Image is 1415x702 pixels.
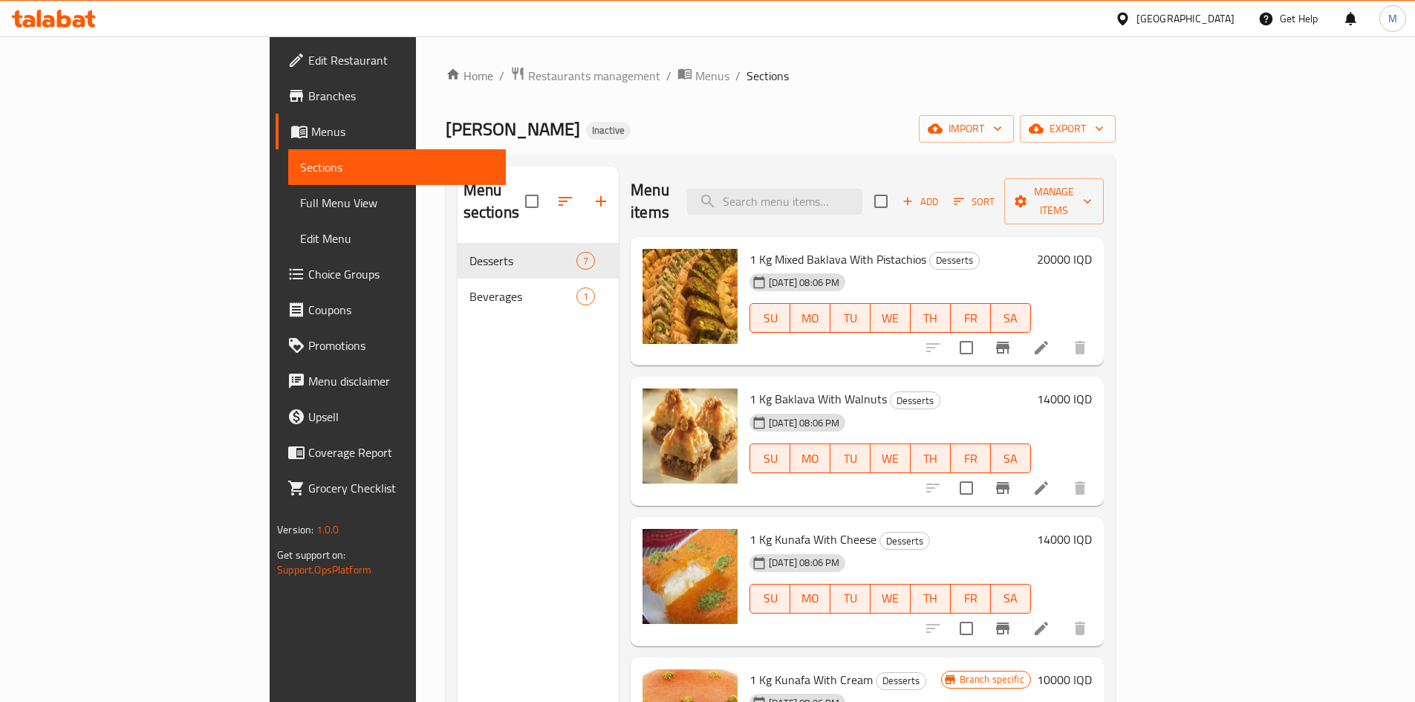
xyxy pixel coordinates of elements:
[749,388,887,410] span: 1 Kg Baklava With Walnuts
[577,290,594,304] span: 1
[643,389,738,484] img: 1 Kg Baklava With Walnuts
[735,67,741,85] li: /
[510,66,660,85] a: Restaurants management
[308,51,494,69] span: Edit Restaurant
[749,528,876,550] span: 1 Kg Kunafa With Cheese
[631,179,669,224] h2: Menu items
[308,372,494,390] span: Menu disclaimer
[997,308,1025,329] span: SA
[879,532,930,550] div: Desserts
[951,303,991,333] button: FR
[876,448,905,469] span: WE
[871,303,911,333] button: WE
[276,470,506,506] a: Grocery Checklist
[1062,611,1098,646] button: delete
[954,193,995,210] span: Sort
[695,67,729,85] span: Menus
[836,308,865,329] span: TU
[917,448,945,469] span: TH
[830,303,871,333] button: TU
[957,588,985,609] span: FR
[763,276,845,290] span: [DATE] 08:06 PM
[890,391,940,409] div: Desserts
[957,308,985,329] span: FR
[446,112,580,146] span: [PERSON_NAME]
[516,186,547,217] span: Select all sections
[749,669,873,691] span: 1 Kg Kunafa With Cream
[643,529,738,624] img: 1 Kg Kunafa With Cheese
[891,392,940,409] span: Desserts
[951,613,982,644] span: Select to update
[1136,10,1235,27] div: [GEOGRAPHIC_DATA]
[277,545,345,565] span: Get support on:
[865,186,897,217] span: Select section
[756,588,784,609] span: SU
[951,332,982,363] span: Select to update
[276,435,506,470] a: Coverage Report
[666,67,671,85] li: /
[991,443,1031,473] button: SA
[288,149,506,185] a: Sections
[1020,115,1116,143] button: export
[763,556,845,570] span: [DATE] 08:06 PM
[276,292,506,328] a: Coupons
[997,588,1025,609] span: SA
[911,584,951,614] button: TH
[790,443,830,473] button: MO
[469,252,576,270] span: Desserts
[1388,10,1397,27] span: M
[469,287,576,305] span: Beverages
[991,303,1031,333] button: SA
[288,185,506,221] a: Full Menu View
[1062,470,1098,506] button: delete
[458,237,619,320] nav: Menu sections
[830,584,871,614] button: TU
[985,330,1021,365] button: Branch-specific-item
[308,301,494,319] span: Coupons
[991,584,1031,614] button: SA
[985,611,1021,646] button: Branch-specific-item
[308,479,494,497] span: Grocery Checklist
[897,190,944,213] span: Add item
[951,584,991,614] button: FR
[300,230,494,247] span: Edit Menu
[458,279,619,314] div: Beverages1
[917,588,945,609] span: TH
[756,308,784,329] span: SU
[1037,669,1092,690] h6: 10000 IQD
[1032,120,1104,138] span: export
[911,303,951,333] button: TH
[528,67,660,85] span: Restaurants management
[288,221,506,256] a: Edit Menu
[997,448,1025,469] span: SA
[300,158,494,176] span: Sections
[756,448,784,469] span: SU
[796,308,824,329] span: MO
[276,399,506,435] a: Upsell
[985,470,1021,506] button: Branch-specific-item
[276,78,506,114] a: Branches
[930,252,979,269] span: Desserts
[276,363,506,399] a: Menu disclaimer
[931,120,1002,138] span: import
[929,252,980,270] div: Desserts
[677,66,729,85] a: Menus
[311,123,494,140] span: Menus
[919,115,1014,143] button: import
[749,584,790,614] button: SU
[876,672,926,690] div: Desserts
[951,443,991,473] button: FR
[944,190,1004,213] span: Sort items
[796,588,824,609] span: MO
[876,672,926,689] span: Desserts
[836,448,865,469] span: TU
[576,287,595,305] div: items
[763,416,845,430] span: [DATE] 08:06 PM
[1037,529,1092,550] h6: 14000 IQD
[900,193,940,210] span: Add
[308,443,494,461] span: Coverage Report
[871,584,911,614] button: WE
[830,443,871,473] button: TU
[276,256,506,292] a: Choice Groups
[876,588,905,609] span: WE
